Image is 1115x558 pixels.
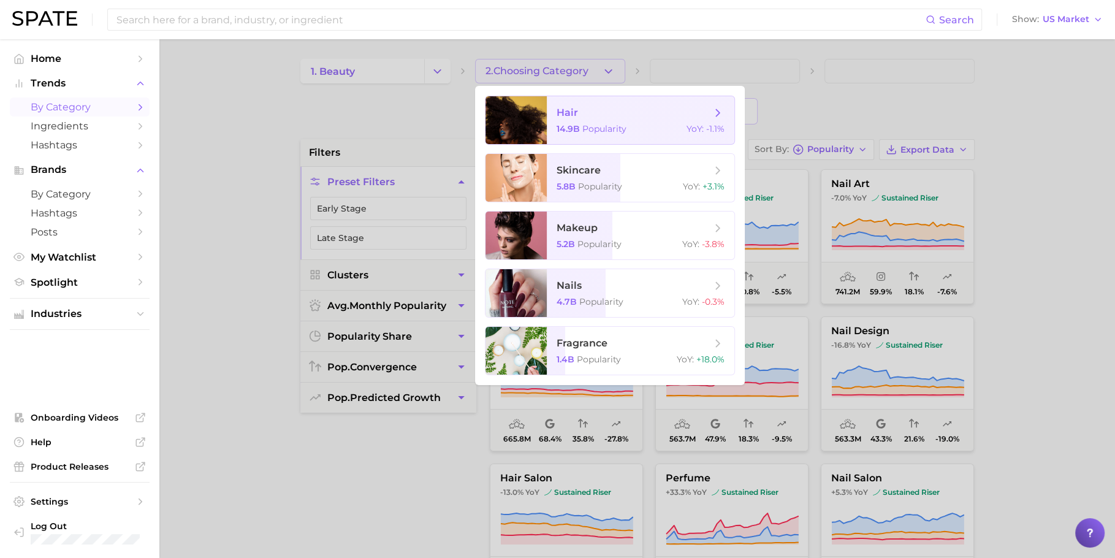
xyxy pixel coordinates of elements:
[10,49,150,68] a: Home
[1009,12,1106,28] button: ShowUS Market
[10,457,150,476] a: Product Releases
[10,74,150,93] button: Trends
[579,296,623,307] span: Popularity
[10,97,150,117] a: by Category
[10,223,150,242] a: Posts
[31,412,129,423] span: Onboarding Videos
[31,53,129,64] span: Home
[696,354,725,365] span: +18.0%
[577,239,622,250] span: Popularity
[557,181,576,192] span: 5.8b
[31,207,129,219] span: Hashtags
[31,78,129,89] span: Trends
[31,437,129,448] span: Help
[10,305,150,323] button: Industries
[31,188,129,200] span: by Category
[10,204,150,223] a: Hashtags
[31,120,129,132] span: Ingredients
[702,296,725,307] span: -0.3%
[31,308,129,319] span: Industries
[557,107,578,118] span: hair
[10,117,150,136] a: Ingredients
[702,239,725,250] span: -3.8%
[31,251,129,263] span: My Watchlist
[10,136,150,155] a: Hashtags
[682,239,699,250] span: YoY :
[10,433,150,451] a: Help
[31,139,129,151] span: Hashtags
[31,101,129,113] span: by Category
[582,123,626,134] span: Popularity
[557,222,598,234] span: makeup
[10,248,150,267] a: My Watchlist
[115,9,926,30] input: Search here for a brand, industry, or ingredient
[687,123,704,134] span: YoY :
[682,296,699,307] span: YoY :
[31,496,129,507] span: Settings
[31,226,129,238] span: Posts
[702,181,725,192] span: +3.1%
[12,11,77,26] img: SPATE
[10,185,150,204] a: by Category
[557,296,577,307] span: 4.7b
[475,86,745,385] ul: 2.Choosing Category
[706,123,725,134] span: -1.1%
[557,164,601,176] span: skincare
[31,461,129,472] span: Product Releases
[557,354,574,365] span: 1.4b
[577,354,621,365] span: Popularity
[1043,16,1089,23] span: US Market
[1012,16,1039,23] span: Show
[10,161,150,179] button: Brands
[578,181,622,192] span: Popularity
[677,354,694,365] span: YoY :
[557,280,582,291] span: nails
[557,239,575,250] span: 5.2b
[31,164,129,175] span: Brands
[10,273,150,292] a: Spotlight
[557,123,580,134] span: 14.9b
[683,181,700,192] span: YoY :
[557,337,607,349] span: fragrance
[939,14,974,26] span: Search
[10,517,150,549] a: Log out. Currently logged in with e-mail jenny.zeng@spate.nyc.
[31,277,129,288] span: Spotlight
[10,408,150,427] a: Onboarding Videos
[10,492,150,511] a: Settings
[31,521,140,532] span: Log Out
